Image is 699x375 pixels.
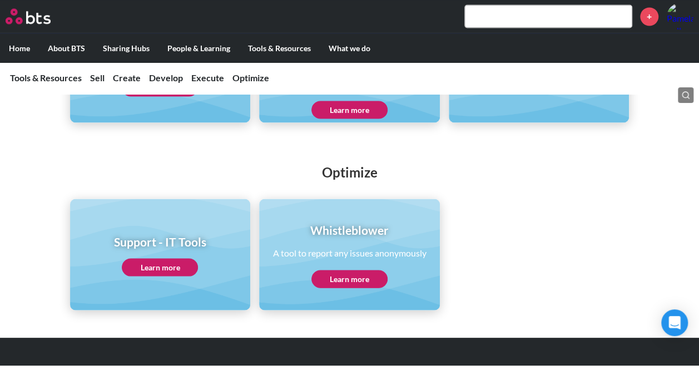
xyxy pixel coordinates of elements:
a: Sell [90,72,105,83]
a: + [640,7,658,26]
a: Profile [667,3,693,29]
a: Develop [149,72,183,83]
img: Pamela Fuller [667,3,693,29]
label: What we do [320,33,379,62]
a: Optimize [232,72,269,83]
a: Learn more [311,101,388,119]
img: BTS Logo [6,8,51,24]
a: Execute [191,72,224,83]
a: Learn more [122,258,198,276]
label: Tools & Resources [239,33,320,62]
label: About BTS [39,33,94,62]
div: Open Intercom Messenger [661,309,688,336]
h1: Whistleblower [273,221,427,238]
label: Sharing Hubs [94,33,158,62]
h1: Support - IT Tools [114,233,206,249]
a: Create [113,72,141,83]
a: Learn more [311,270,388,288]
label: People & Learning [158,33,239,62]
p: A tool to report any issues anonymously [273,246,427,259]
a: Go home [6,8,71,24]
a: Tools & Resources [10,72,82,83]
